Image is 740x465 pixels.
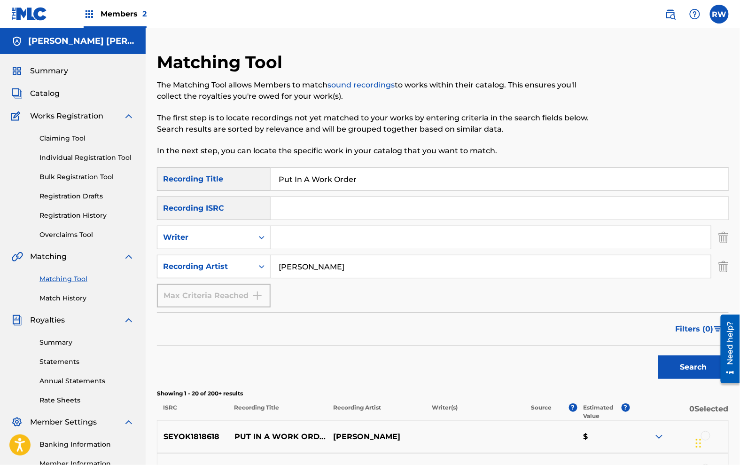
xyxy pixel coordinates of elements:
span: 2 [142,9,147,18]
span: Works Registration [30,110,103,122]
a: Claiming Tool [39,134,134,143]
a: CatalogCatalog [11,88,60,99]
p: 0 Selected [630,403,729,420]
a: Overclaims Tool [39,230,134,240]
h2: Matching Tool [157,52,287,73]
p: Writer(s) [426,403,524,420]
p: [PERSON_NAME] [327,431,426,442]
a: Bulk Registration Tool [39,172,134,182]
div: Help [685,5,704,24]
img: Works Registration [11,110,23,122]
span: Member Settings [30,417,97,428]
img: Accounts [11,36,23,47]
img: Delete Criterion [718,226,729,249]
p: Recording Title [228,403,327,420]
img: Summary [11,65,23,77]
span: ? [622,403,630,412]
iframe: Chat Widget [693,420,740,465]
button: Search [658,355,729,379]
span: Filters ( 0 ) [676,323,714,335]
span: Matching [30,251,67,262]
div: Recording Artist [163,261,248,272]
a: Match History [39,293,134,303]
span: ? [569,403,577,412]
a: Annual Statements [39,376,134,386]
a: sound recordings [327,80,395,89]
a: Banking Information [39,440,134,449]
p: $ [577,431,630,442]
img: expand [123,251,134,262]
div: Writer [163,232,248,243]
a: Registration Drafts [39,191,134,201]
img: MLC Logo [11,7,47,21]
p: Recording Artist [327,403,426,420]
button: Filters (0) [670,317,729,341]
p: Source [531,403,552,420]
a: Public Search [661,5,680,24]
span: Royalties [30,315,65,326]
a: Statements [39,357,134,367]
a: Individual Registration Tool [39,153,134,163]
a: Matching Tool [39,274,134,284]
span: Catalog [30,88,60,99]
p: Estimated Value [584,403,622,420]
p: The Matching Tool allows Members to match to works within their catalog. This ensures you'll coll... [157,79,597,102]
img: expand [123,417,134,428]
div: User Menu [710,5,729,24]
img: help [689,8,701,20]
img: expand [123,110,134,122]
img: expand [123,315,134,326]
span: Summary [30,65,68,77]
img: Royalties [11,315,23,326]
h5: ROBERT WALKER WALKER [28,36,134,47]
img: Catalog [11,88,23,99]
iframe: Resource Center [714,311,740,387]
img: Top Rightsholders [84,8,95,20]
a: Registration History [39,211,134,221]
p: The first step is to locate recordings not yet matched to your works by entering criteria in the ... [157,112,597,135]
p: SEYOK1818618 [157,431,228,442]
a: SummarySummary [11,65,68,77]
img: Member Settings [11,417,23,428]
form: Search Form [157,167,729,384]
p: In the next step, you can locate the specific work in your catalog that you want to match. [157,145,597,157]
p: PUT IN A WORK ORDER [228,431,327,442]
a: Summary [39,338,134,347]
img: expand [654,431,665,442]
div: Drag [696,429,701,457]
img: search [665,8,676,20]
a: Rate Sheets [39,395,134,405]
span: Members [101,8,147,19]
img: Delete Criterion [718,255,729,278]
p: ISRC [157,403,228,420]
img: Matching [11,251,23,262]
p: Showing 1 - 20 of 200+ results [157,389,729,398]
